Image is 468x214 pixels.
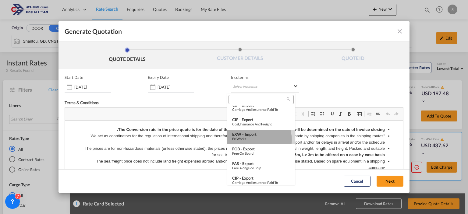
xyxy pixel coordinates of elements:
[286,97,291,101] md-icon: icon-magnify
[232,151,290,155] div: Free on Board
[232,146,290,151] div: FOB - export
[18,38,320,51] li: The sea freight price does not include land freight expenses abroad and/or other expenses abroad,...
[18,57,320,69] li: Full containersFCL(dry containers), empties must be returned to the shipping company according to...
[232,132,290,137] div: EXW - import
[232,122,290,126] div: Cost,Insurance and Freight
[232,176,290,181] div: CIP - export
[18,12,320,25] li: "We act as coordinators for the regulation of international shipping and therefore we are not res...
[232,107,290,111] div: Carriage and Insurance Paid to
[177,32,320,37] strong: Oversized cargo with H >2.25m, L> 3m to be offered on a case by case basis
[18,51,320,57] li: The sea transport prices are subject to the prices of the shipping companies and may change accor...
[5,182,26,205] iframe: Chat
[232,161,290,166] div: FAS - export
[52,7,320,11] strong: The Conversion rate in the price quote is for the date of the quote only. Final conversion rate w...
[232,181,290,184] div: Carriage and Insurance Paid to
[232,166,290,170] div: Free Alongside Ship
[232,117,290,122] div: CIF - export
[232,137,290,141] div: Ex Works
[18,25,320,38] li: The prices are for non-hazardous materials (unless otherwise stated), the prices refer to shipmen...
